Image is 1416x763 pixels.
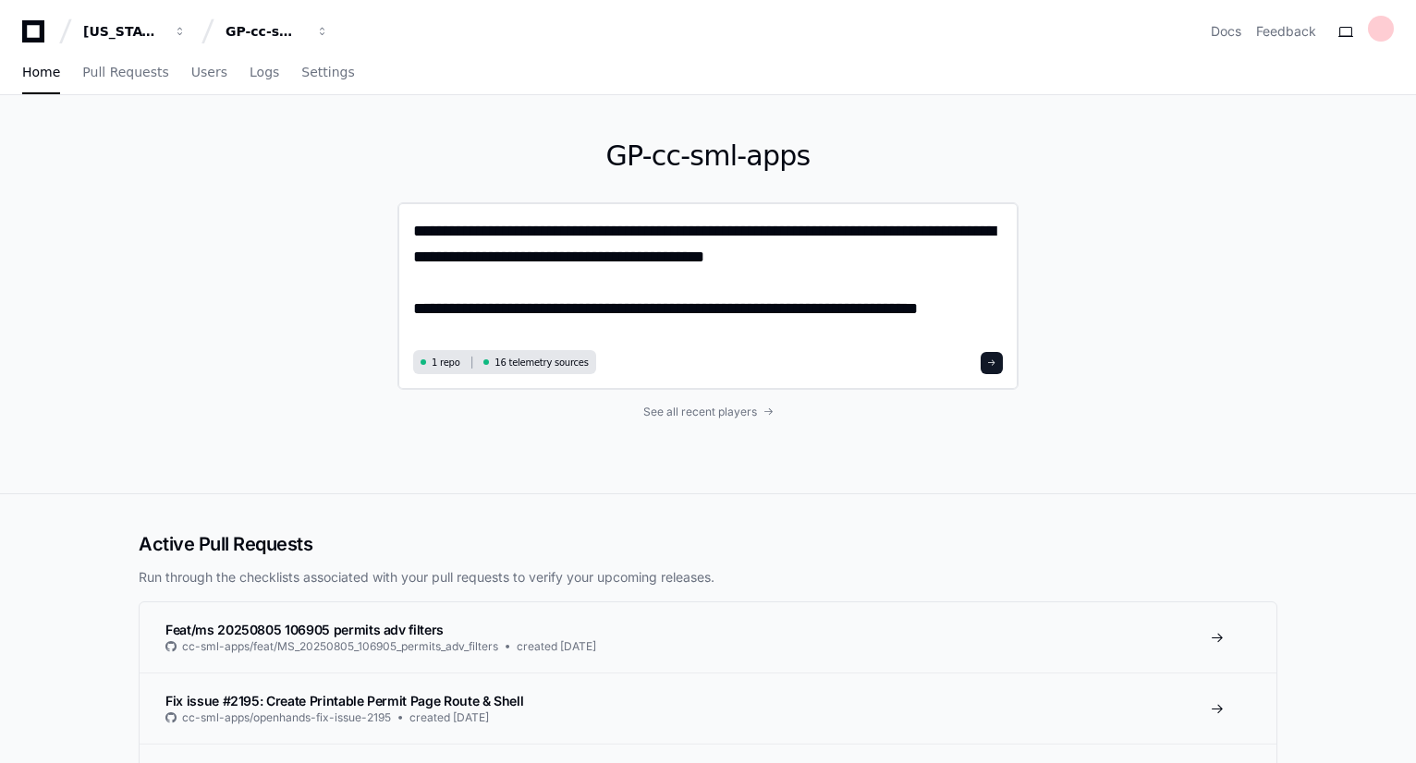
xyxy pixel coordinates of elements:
[397,139,1019,173] h1: GP-cc-sml-apps
[182,710,391,725] span: cc-sml-apps/openhands-fix-issue-2195
[191,52,227,94] a: Users
[22,52,60,94] a: Home
[165,622,444,637] span: Feat/ms 20250805 106905 permits adv filters
[22,67,60,78] span: Home
[76,15,194,48] button: [US_STATE] Pacific
[250,67,279,78] span: Logs
[226,22,305,41] div: GP-cc-sml-apps
[139,568,1277,587] p: Run through the checklists associated with your pull requests to verify your upcoming releases.
[643,405,757,419] span: See all recent players
[140,672,1276,744] a: Fix issue #2195: Create Printable Permit Page Route & Shellcc-sml-apps/openhands-fix-issue-2195cr...
[140,602,1276,672] a: Feat/ms 20250805 106905 permits adv filterscc-sml-apps/feat/MS_20250805_106905_permits_adv_filter...
[1211,22,1241,41] a: Docs
[494,356,588,369] span: 16 telemetry sources
[82,67,168,78] span: Pull Requests
[301,67,354,78] span: Settings
[165,693,523,708] span: Fix issue #2195: Create Printable Permit Page Route & Shell
[301,52,354,94] a: Settings
[139,531,1277,557] h2: Active Pull Requests
[250,52,279,94] a: Logs
[432,356,460,369] span: 1 repo
[218,15,336,48] button: GP-cc-sml-apps
[409,710,489,725] span: created [DATE]
[83,22,163,41] div: [US_STATE] Pacific
[397,405,1019,419] a: See all recent players
[1256,22,1316,41] button: Feedback
[82,52,168,94] a: Pull Requests
[517,639,596,654] span: created [DATE]
[191,67,227,78] span: Users
[182,639,498,654] span: cc-sml-apps/feat/MS_20250805_106905_permits_adv_filters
